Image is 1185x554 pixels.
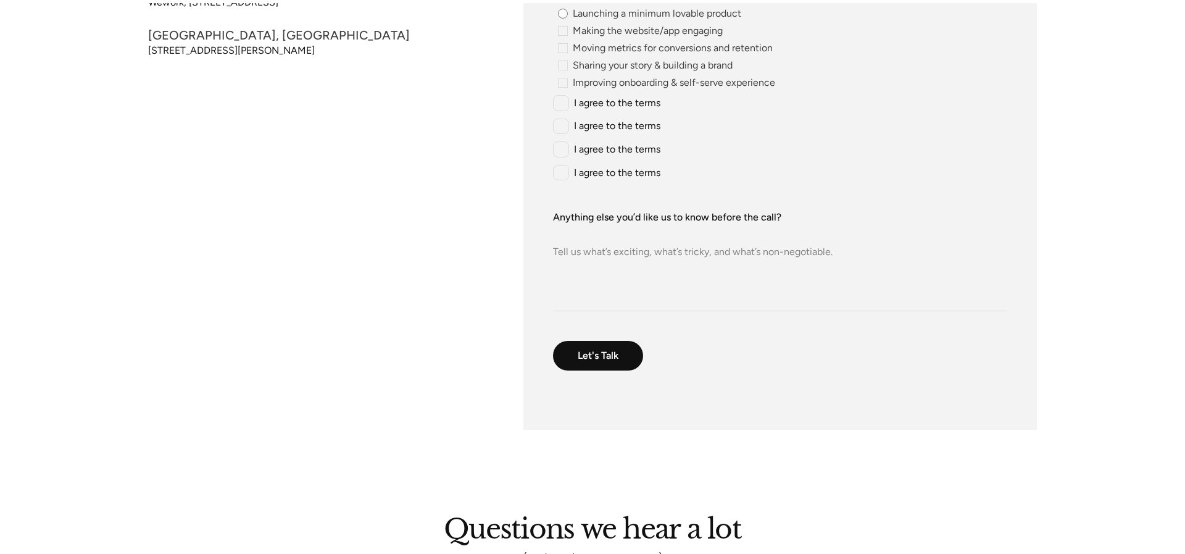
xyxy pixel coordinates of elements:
span: Improving onboarding & self-serve experience [573,79,775,86]
div: [STREET_ADDRESS][PERSON_NAME] [148,47,410,54]
span: Sharing your story & building a brand [573,62,733,69]
span: Moving metrics for conversions and retention [573,44,773,52]
input: Let's Talk [553,341,643,371]
span: Launching a minimum lovable product [573,10,741,17]
h2: Questions we hear a lot [444,519,741,546]
input: I agree to the terms [553,141,660,157]
input: I agree to the terms [553,119,660,135]
label: Anything else you’d like us to know before the call? [553,210,1007,225]
input: I agree to the terms [553,95,660,111]
div: [GEOGRAPHIC_DATA], [GEOGRAPHIC_DATA] [148,31,410,40]
span: Making the website/app engaging [573,27,723,35]
input: I agree to the terms [553,165,660,181]
input: Launching a minimum lovable product [558,9,568,19]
